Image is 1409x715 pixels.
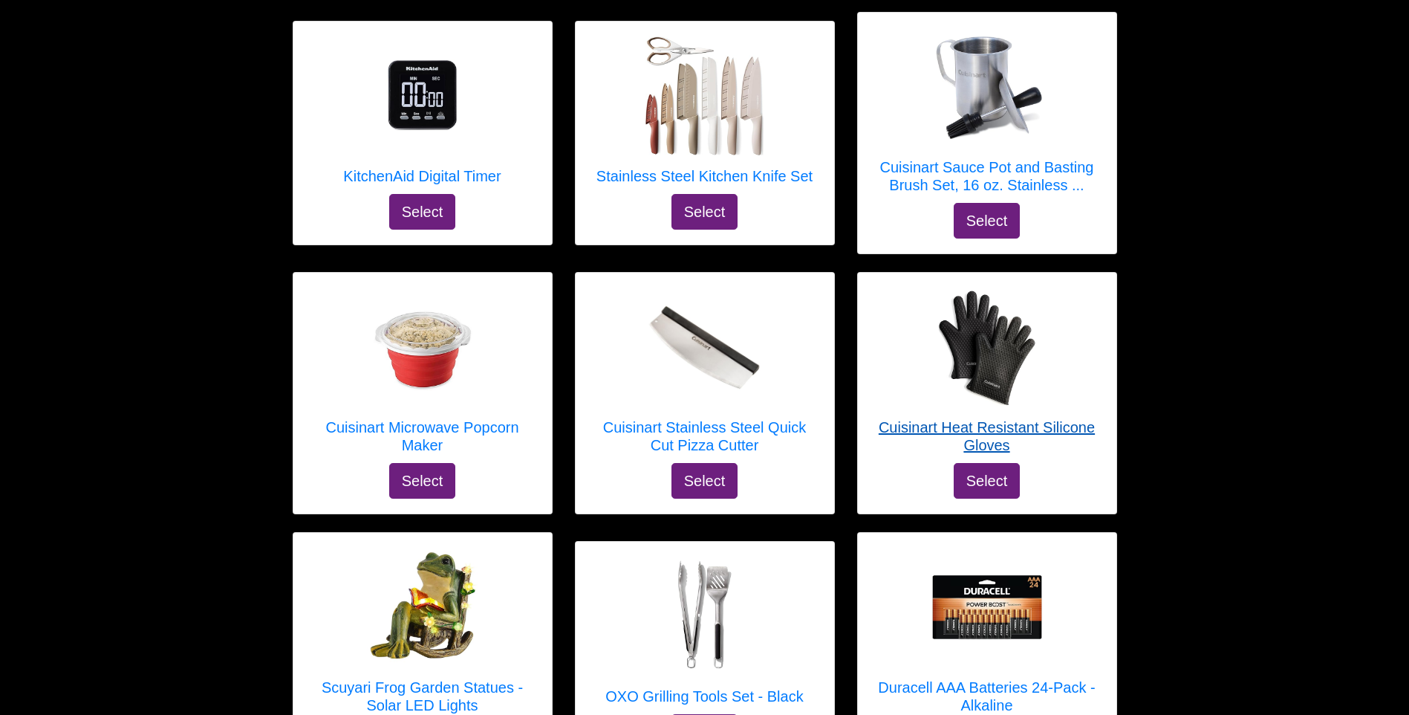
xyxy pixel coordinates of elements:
img: Stainless Steel Kitchen Knife Set [645,36,764,155]
img: Cuisinart Heat Resistant Silicone Gloves [928,288,1047,407]
h5: Duracell AAA Batteries 24-Pack - Alkaline [873,679,1102,714]
h5: Cuisinart Microwave Popcorn Maker [308,418,537,454]
a: OXO Grilling Tools Set - Black OXO Grilling Tools Set - Black [605,557,803,714]
img: Cuisinart Sauce Pot and Basting Brush Set, 16 oz. Stainless Steel Grill Accessory with Silicone B... [928,32,1047,142]
img: OXO Grilling Tools Set - Black [645,557,764,676]
button: Select [389,463,456,499]
h5: Scuyari Frog Garden Statues - Solar LED Lights [308,679,537,714]
img: Duracell AAA Batteries 24-Pack - Alkaline [928,548,1047,667]
button: Select [671,194,738,230]
img: KitchenAid Digital Timer [363,36,482,155]
h5: Cuisinart Sauce Pot and Basting Brush Set, 16 oz. Stainless ... [873,158,1102,194]
a: Cuisinart Microwave Popcorn Maker Cuisinart Microwave Popcorn Maker [308,288,537,463]
h5: OXO Grilling Tools Set - Black [605,687,803,705]
button: Select [954,463,1021,499]
h5: KitchenAid Digital Timer [343,167,501,185]
a: Cuisinart Stainless Steel Quick Cut Pizza Cutter Cuisinart Stainless Steel Quick Cut Pizza Cutter [590,288,819,463]
button: Select [389,194,456,230]
h5: Stainless Steel Kitchen Knife Set [596,167,813,185]
h5: Cuisinart Heat Resistant Silicone Gloves [873,418,1102,454]
img: Scuyari Frog Garden Statues - Solar LED Lights [363,548,482,667]
a: Cuisinart Sauce Pot and Basting Brush Set, 16 oz. Stainless Steel Grill Accessory with Silicone B... [873,27,1102,203]
a: KitchenAid Digital Timer KitchenAid Digital Timer [343,36,501,194]
a: Cuisinart Heat Resistant Silicone Gloves Cuisinart Heat Resistant Silicone Gloves [873,288,1102,463]
button: Select [671,463,738,499]
a: Stainless Steel Kitchen Knife Set Stainless Steel Kitchen Knife Set [596,36,813,194]
img: Cuisinart Microwave Popcorn Maker [363,288,482,407]
img: Cuisinart Stainless Steel Quick Cut Pizza Cutter [645,304,764,391]
h5: Cuisinart Stainless Steel Quick Cut Pizza Cutter [590,418,819,454]
button: Select [954,203,1021,239]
